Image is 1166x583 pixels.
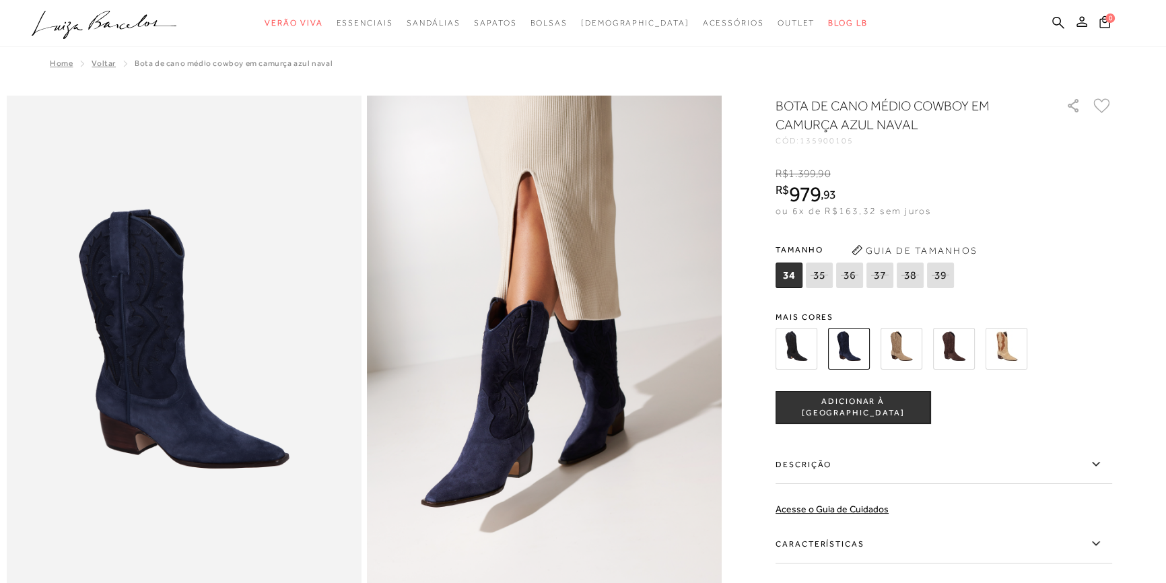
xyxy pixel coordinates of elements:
span: Acessórios [703,18,764,28]
span: 35 [806,263,833,288]
span: Tamanho [776,240,957,260]
span: Mais cores [776,313,1112,321]
a: categoryNavScreenReaderText [265,11,322,36]
a: BLOG LB [828,11,867,36]
span: Sandálias [407,18,460,28]
a: categoryNavScreenReaderText [474,11,516,36]
i: , [816,168,831,180]
img: BOTA DE CANO MÉDIO COWBOY EM CAMURÇA BEGE FENDI [881,328,922,370]
button: Guia de Tamanhos [847,240,982,261]
span: [DEMOGRAPHIC_DATA] [581,18,689,28]
span: 34 [776,263,802,288]
span: Sapatos [474,18,516,28]
span: 90 [818,168,830,180]
a: Acesse o Guia de Cuidados [776,504,889,514]
div: CÓD: [776,137,1045,145]
img: BOTA WESTERN CANO MÉDIO RECORTES FENDI [986,328,1027,370]
label: Características [776,524,1112,563]
span: 93 [823,187,836,201]
h1: BOTA DE CANO MÉDIO COWBOY EM CAMURÇA AZUL NAVAL [776,96,1028,134]
button: ADICIONAR À [GEOGRAPHIC_DATA] [776,391,930,423]
span: Verão Viva [265,18,322,28]
label: Descrição [776,445,1112,484]
span: 36 [836,263,863,288]
span: 39 [927,263,954,288]
span: 1.399 [788,168,816,180]
i: , [821,188,836,201]
img: BOTA DE CANO MÉDIO COWBOY EM CAMURÇA AZUL NAVAL [828,328,870,370]
span: ou 6x de R$163,32 sem juros [776,205,931,216]
span: 0 [1105,13,1115,23]
a: categoryNavScreenReaderText [530,11,568,36]
span: 979 [789,182,821,206]
a: Home [50,59,73,68]
img: BOTA DE CANO MÉDIO COWBOY EM CAMURÇA CAFÉ [933,328,975,370]
span: Outlet [778,18,815,28]
i: R$ [776,168,788,180]
span: 135900105 [800,136,854,145]
i: R$ [776,184,789,196]
a: Voltar [92,59,116,68]
span: BOTA DE CANO MÉDIO COWBOY EM CAMURÇA AZUL NAVAL [135,59,333,68]
span: 38 [897,263,924,288]
span: Bolsas [530,18,568,28]
button: 0 [1095,15,1114,33]
a: categoryNavScreenReaderText [703,11,764,36]
img: BOTA DE CANO MÉDIO COWBOY EM CAMURÇA PRETA [776,328,817,370]
a: categoryNavScreenReaderText [407,11,460,36]
span: 37 [866,263,893,288]
a: categoryNavScreenReaderText [778,11,815,36]
a: noSubCategoriesText [581,11,689,36]
span: Essenciais [336,18,392,28]
span: ADICIONAR À [GEOGRAPHIC_DATA] [776,396,930,419]
span: BLOG LB [828,18,867,28]
a: categoryNavScreenReaderText [336,11,392,36]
